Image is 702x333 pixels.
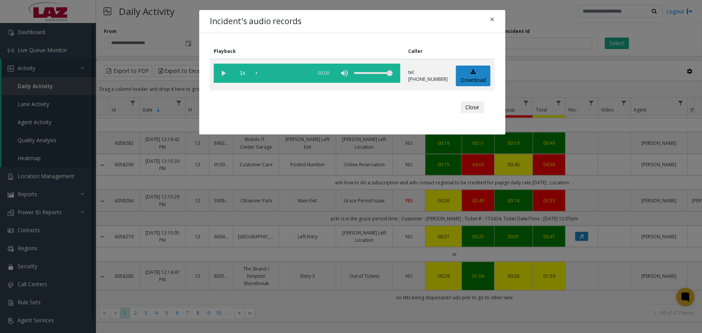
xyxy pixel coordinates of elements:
div: scrub bar [256,64,308,83]
span: playback speed button [233,64,252,83]
h4: Incident's audio records [210,15,302,28]
th: Playback [210,44,404,59]
p: tel:[PHONE_NUMBER] [408,69,448,83]
div: volume level [354,64,392,83]
a: Download [456,66,490,87]
th: Caller [404,44,452,59]
button: Close [484,10,500,29]
button: Close [461,101,484,113]
span: × [490,14,494,25]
